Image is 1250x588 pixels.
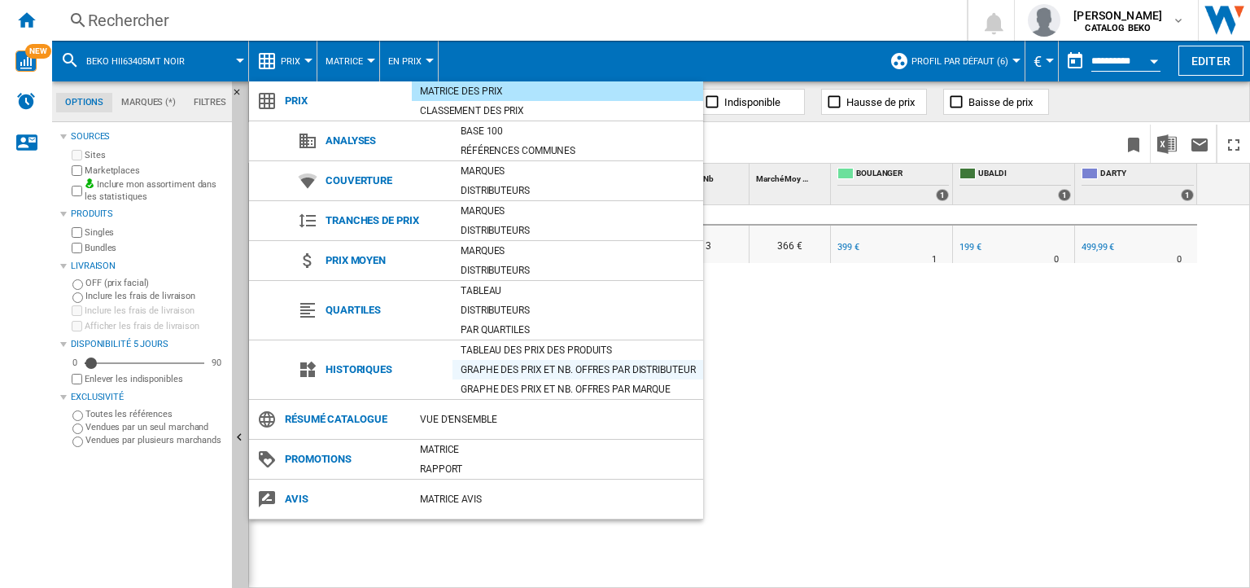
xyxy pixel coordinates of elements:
div: Graphe des prix et nb. offres par marque [452,381,703,397]
div: Matrice des prix [412,83,703,99]
span: Quartiles [317,299,452,322]
div: Vue d'ensemble [412,411,703,428]
div: Distributeurs [452,262,703,279]
span: Couverture [317,169,452,192]
div: Distributeurs [452,222,703,239]
span: Résumé catalogue [277,408,412,431]
span: Promotions [277,448,412,471]
span: Tranches de prix [317,209,452,232]
span: Analyses [317,129,452,152]
div: Distributeurs [452,302,703,318]
div: Références communes [452,143,703,159]
span: Avis [277,488,412,511]
div: Graphe des prix et nb. offres par distributeur [452,362,703,378]
div: Marques [452,243,703,259]
span: Historiques [317,358,452,381]
div: Base 100 [452,123,703,139]
div: Rapport [412,461,703,477]
div: Matrice AVIS [412,491,703,507]
div: Matrice [412,441,703,458]
div: Marques [452,203,703,219]
div: Par quartiles [452,322,703,338]
div: Marques [452,163,703,179]
div: Classement des prix [412,103,703,119]
div: Tableau [452,283,703,299]
span: Prix [277,90,412,112]
div: Tableau des prix des produits [452,342,703,358]
div: Distributeurs [452,182,703,199]
span: Prix moyen [317,249,452,272]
